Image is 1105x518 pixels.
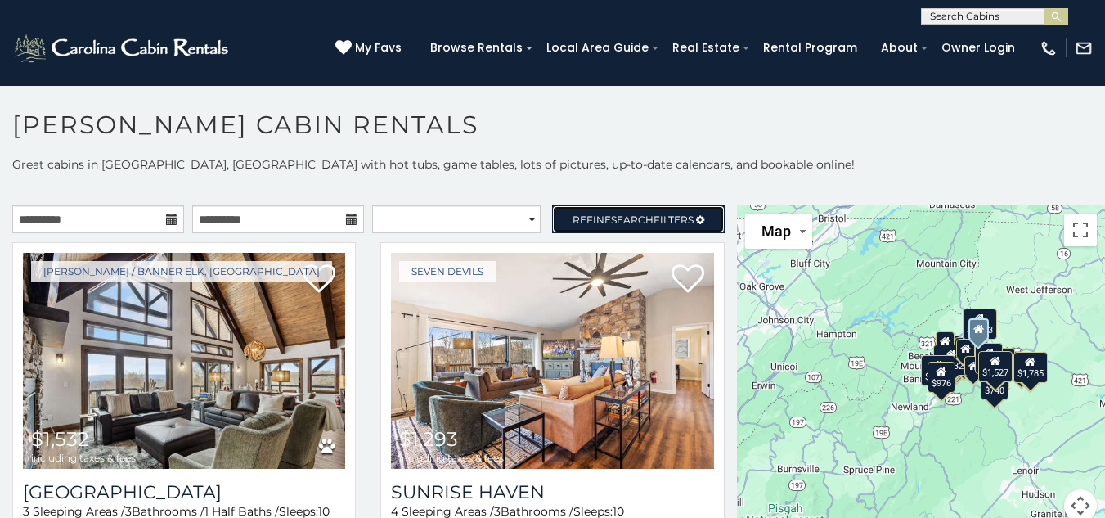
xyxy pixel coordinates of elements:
[1040,39,1058,57] img: phone-regular-white.png
[664,35,748,61] a: Real Estate
[399,427,458,451] span: $1,293
[611,214,654,226] span: Search
[927,361,955,392] div: $976
[23,253,345,469] a: Mountain View Manor $1,532 including taxes & fees
[978,350,1013,381] div: $1,527
[23,481,345,503] a: [GEOGRAPHIC_DATA]
[355,39,402,56] span: My Favs
[335,39,406,57] a: My Favs
[31,261,332,282] a: [PERSON_NAME] / Banner Elk, [GEOGRAPHIC_DATA]
[391,481,713,503] a: Sunrise Haven
[31,427,89,451] span: $1,532
[921,354,955,385] div: $1,293
[755,35,865,61] a: Rental Program
[391,253,713,469] img: Sunrise Haven
[391,253,713,469] a: Sunrise Haven $1,293 including taxes & fees
[1075,39,1093,57] img: mail-regular-white.png
[933,35,1023,61] a: Owner Login
[672,263,704,297] a: Add to favorites
[399,261,496,282] a: Seven Devils
[933,344,968,375] div: $1,532
[873,35,926,61] a: About
[963,309,997,340] div: $1,053
[399,453,504,463] span: including taxes & fees
[975,343,1003,374] div: $799
[745,214,812,249] button: Change map style
[981,369,1008,400] div: $740
[573,214,694,226] span: Refine Filters
[422,35,531,61] a: Browse Rentals
[1013,352,1048,383] div: $1,785
[31,453,136,463] span: including taxes & fees
[538,35,657,61] a: Local Area Guide
[23,253,345,469] img: Mountain View Manor
[23,481,345,503] h3: Mountain View Manor
[1064,214,1097,246] button: Toggle fullscreen view
[552,205,724,233] a: RefineSearchFilters
[761,223,791,240] span: Map
[12,32,233,65] img: White-1-2.png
